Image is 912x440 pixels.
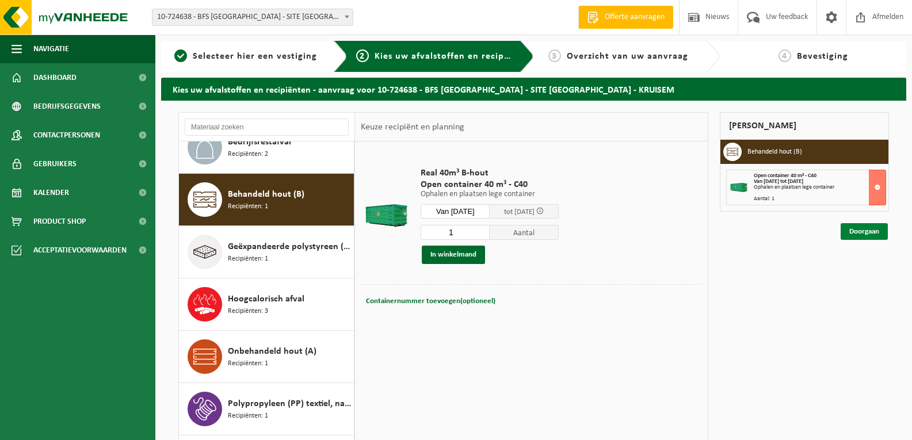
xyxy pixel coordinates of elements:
span: 4 [779,49,791,62]
span: Geëxpandeerde polystyreen (EPS) verpakking (< 1 m² per stuk), recycleerbaar [228,240,351,254]
input: Selecteer datum [421,204,490,219]
span: Behandeld hout (B) [228,188,304,201]
span: Acceptatievoorwaarden [33,236,127,265]
button: Bedrijfsrestafval Recipiënten: 2 [179,121,354,174]
span: Recipiënten: 1 [228,254,268,265]
span: Hoogcalorisch afval [228,292,304,306]
button: Geëxpandeerde polystyreen (EPS) verpakking (< 1 m² per stuk), recycleerbaar Recipiënten: 1 [179,226,354,278]
button: Containernummer toevoegen(optioneel) [365,293,497,309]
span: Product Shop [33,207,86,236]
span: tot [DATE] [504,208,535,216]
span: Bedrijfsgegevens [33,92,101,121]
button: Onbehandeld hout (A) Recipiënten: 1 [179,331,354,383]
span: Aantal [490,225,559,240]
a: Offerte aanvragen [578,6,673,29]
div: Keuze recipiënt en planning [355,113,470,141]
button: In winkelmand [422,246,485,264]
button: Polypropyleen (PP) textiel, naaldvilt (vellen / linten) Recipiënten: 1 [179,383,354,435]
a: 1Selecteer hier een vestiging [167,49,325,63]
span: Onbehandeld hout (A) [228,345,316,358]
span: Offerte aanvragen [602,12,667,23]
span: Gebruikers [33,150,77,178]
span: Containernummer toevoegen(optioneel) [366,297,495,305]
p: Ophalen en plaatsen lege container [421,190,559,198]
span: Polypropyleen (PP) textiel, naaldvilt (vellen / linten) [228,397,351,411]
span: 10-724638 - BFS EUROPE - SITE KRUISHOUTEM - KRUISEM [152,9,353,25]
div: [PERSON_NAME] [720,112,889,140]
span: Recipiënten: 1 [228,358,268,369]
span: Overzicht van uw aanvraag [567,52,688,61]
input: Materiaal zoeken [185,118,349,136]
span: Real 40m³ B-hout [421,167,559,179]
a: Doorgaan [841,223,888,240]
span: Recipiënten: 1 [228,201,268,212]
div: Aantal: 1 [754,196,886,202]
span: 1 [174,49,187,62]
span: 3 [548,49,561,62]
span: Kies uw afvalstoffen en recipiënten [375,52,533,61]
span: 2 [356,49,369,62]
span: Recipiënten: 3 [228,306,268,317]
span: Open container 40 m³ - C40 [421,179,559,190]
span: Selecteer hier een vestiging [193,52,317,61]
h2: Kies uw afvalstoffen en recipiënten - aanvraag voor 10-724638 - BFS [GEOGRAPHIC_DATA] - SITE [GEO... [161,78,906,100]
span: Bedrijfsrestafval [228,135,291,149]
span: Recipiënten: 2 [228,149,268,160]
span: Navigatie [33,35,69,63]
h3: Behandeld hout (B) [747,143,802,161]
span: Bevestiging [797,52,848,61]
span: 10-724638 - BFS EUROPE - SITE KRUISHOUTEM - KRUISEM [152,9,353,26]
button: Behandeld hout (B) Recipiënten: 1 [179,174,354,226]
span: Open container 40 m³ - C40 [754,173,816,179]
div: Ophalen en plaatsen lege container [754,185,886,190]
span: Kalender [33,178,69,207]
button: Hoogcalorisch afval Recipiënten: 3 [179,278,354,331]
span: Recipiënten: 1 [228,411,268,422]
span: Contactpersonen [33,121,100,150]
span: Dashboard [33,63,77,92]
strong: Van [DATE] tot [DATE] [754,178,803,185]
